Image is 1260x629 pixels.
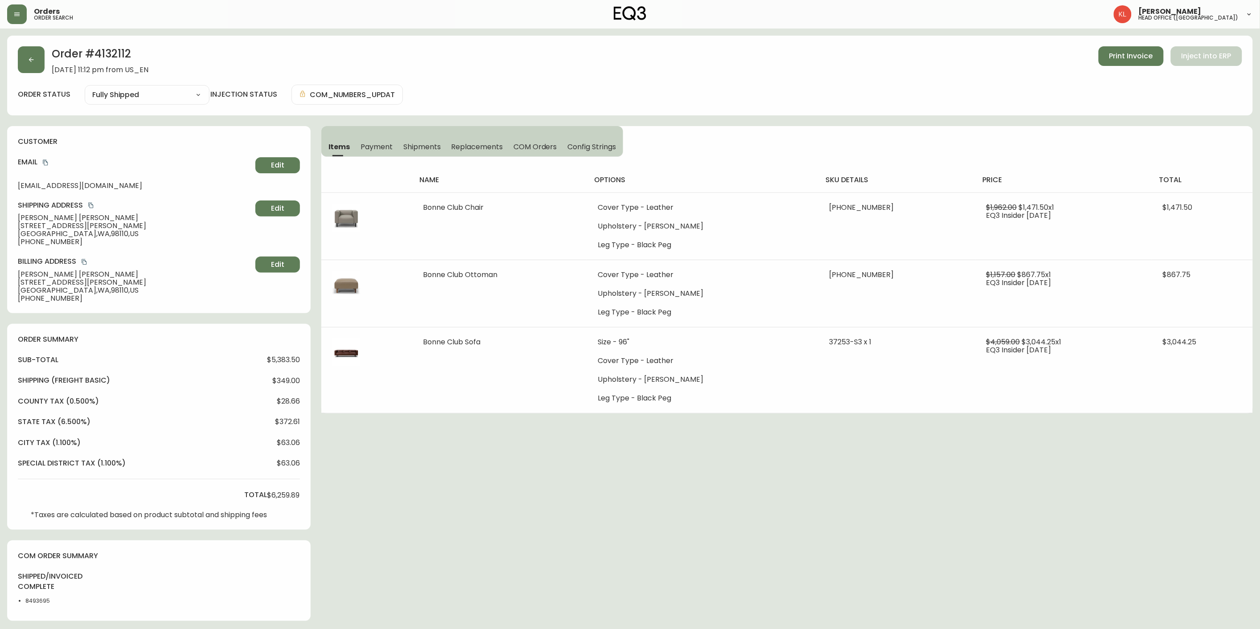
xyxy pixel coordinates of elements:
span: Config Strings [568,142,616,151]
li: Upholstery - [PERSON_NAME] [598,376,808,384]
span: $867.75 x 1 [1018,270,1051,280]
span: $28.66 [277,397,300,405]
span: $63.06 [277,459,300,467]
span: [STREET_ADDRESS][PERSON_NAME] [18,222,252,230]
img: 2c0c8aa7421344cf0398c7f872b772b5 [1114,5,1132,23]
span: COM Orders [513,142,557,151]
span: $1,471.50 x 1 [1019,202,1055,212]
span: [PERSON_NAME] [PERSON_NAME] [18,214,252,222]
li: Leg Type - Black Peg [598,241,808,249]
button: Print Invoice [1099,46,1164,66]
h4: county tax (0.500%) [18,396,99,406]
span: [PHONE_NUMBER] [18,238,252,246]
span: [STREET_ADDRESS][PERSON_NAME] [18,278,252,286]
h4: total [244,490,267,500]
span: Edit [271,204,284,213]
span: Print Invoice [1109,51,1153,61]
li: Upholstery - [PERSON_NAME] [598,290,808,298]
li: Upholstery - [PERSON_NAME] [598,222,808,230]
span: 37253-S3 x 1 [829,337,872,347]
h4: Shipping ( Freight Basic ) [18,376,110,385]
h4: injection status [210,90,277,99]
img: 31718c50-1077-40fb-b91a-0f3bba89e0bcOptional[bonne-club-leather-large-sofa].jpg [332,338,361,367]
h4: order summary [18,335,300,344]
span: Orders [34,8,60,15]
h4: city tax (1.100%) [18,438,81,448]
h4: shipped/invoiced complete [18,572,66,592]
li: Cover Type - Leather [598,271,808,279]
button: copy [80,257,89,266]
h5: head office ([GEOGRAPHIC_DATA]) [1139,15,1239,20]
h4: Email [18,157,252,167]
h4: special district tax (1.100%) [18,458,126,468]
span: $1,471.50 [1163,202,1193,212]
h4: Billing Address [18,257,252,266]
span: $5,383.50 [267,356,300,364]
h4: com order summary [18,551,300,561]
span: [DATE] 11:12 pm from US_EN [52,66,148,74]
h2: Order # 4132112 [52,46,148,66]
span: [GEOGRAPHIC_DATA] , WA , 98110 , US [18,230,252,238]
button: Edit [255,157,300,173]
h4: price [983,175,1145,185]
li: Size - 96" [598,338,808,346]
span: $6,259.89 [267,491,300,499]
span: EQ3 Insider [DATE] [986,210,1051,221]
label: order status [18,90,70,99]
button: Edit [255,257,300,273]
button: Edit [255,200,300,216]
li: Cover Type - Leather [598,357,808,365]
span: $63.06 [277,439,300,447]
span: $349.00 [272,377,300,385]
li: 8493695 [25,597,66,605]
span: Bonne Club Chair [423,202,484,212]
span: Payment [361,142,393,151]
span: [EMAIL_ADDRESS][DOMAIN_NAME] [18,182,252,190]
span: $1,962.00 [986,202,1017,212]
h4: options [594,175,812,185]
span: $3,044.25 [1163,337,1197,347]
span: Replacements [451,142,503,151]
li: Leg Type - Black Peg [598,308,808,316]
h5: order search [34,15,73,20]
span: Items [328,142,350,151]
h4: customer [18,137,300,147]
span: [PERSON_NAME] [PERSON_NAME] [18,270,252,278]
h4: total [1159,175,1246,185]
img: 8edb7386-8f8e-49d2-a752-4c6bd098919cOptional[Bonne-Club-Chair-Grey-Leather.jpg].jpg [332,204,361,232]
h4: state tax (6.500%) [18,417,90,427]
p: *Taxes are calculated based on product subtotal and shipping fees [31,511,267,519]
span: $372.61 [275,418,300,426]
span: $867.75 [1163,270,1191,280]
span: Edit [271,160,284,170]
span: Bonne Club Ottoman [423,270,497,280]
span: $1,157.00 [986,270,1016,280]
span: [PHONE_NUMBER] [829,270,894,280]
span: [PERSON_NAME] [1139,8,1202,15]
span: [GEOGRAPHIC_DATA] , WA , 98110 , US [18,286,252,294]
span: Edit [271,260,284,270]
button: copy [41,158,50,167]
h4: Shipping Address [18,200,252,210]
span: [PHONE_NUMBER] [829,202,894,212]
span: [PHONE_NUMBER] [18,294,252,302]
h4: sub-total [18,355,58,365]
span: $4,059.00 [986,337,1020,347]
img: logo [614,6,647,20]
li: Cover Type - Leather [598,204,808,212]
h4: name [419,175,580,185]
span: $3,044.25 x 1 [1022,337,1062,347]
img: 0dfee37f-e905-4c85-b561-afa8b9870b31Optional[Bonne-Club-Square-Leather-Ottoman.jpg].jpg [332,271,361,299]
span: Bonne Club Sofa [423,337,480,347]
span: EQ3 Insider [DATE] [986,278,1051,288]
span: EQ3 Insider [DATE] [986,345,1051,355]
span: Shipments [403,142,441,151]
li: Leg Type - Black Peg [598,394,808,402]
button: copy [86,201,95,210]
h4: sku details [826,175,969,185]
